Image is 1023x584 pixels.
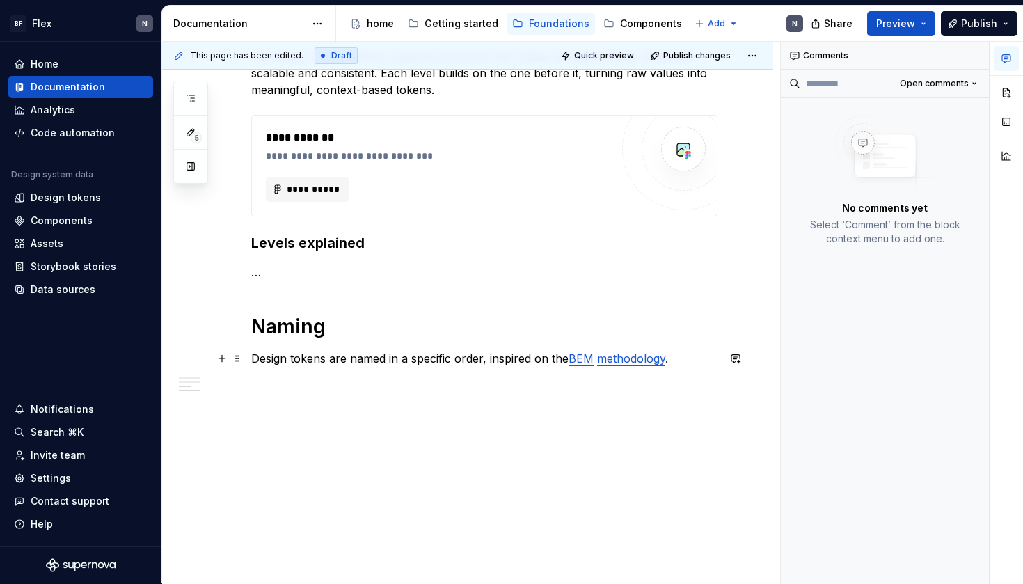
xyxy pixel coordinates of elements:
div: Comments [781,42,989,70]
div: Design tokens [31,191,101,205]
span: Preview [876,17,915,31]
p: Our design tokens follow a layered structure that makes managing design decisions scalable and co... [251,48,717,98]
div: Notifications [31,402,94,416]
a: Assets [8,232,153,255]
span: Draft [331,50,352,61]
div: N [142,18,148,29]
a: home [344,13,399,35]
a: Analytics [8,99,153,121]
span: Open comments [900,78,969,89]
span: 5 [191,132,202,143]
div: Page tree [344,10,688,38]
div: Getting started [425,17,498,31]
span: Publish changes [663,50,731,61]
button: Help [8,513,153,535]
div: Code automation [31,126,115,140]
span: Quick preview [574,50,634,61]
a: Foundations [507,13,595,35]
button: Search ⌘K [8,421,153,443]
div: Components [620,17,682,31]
a: Home [8,53,153,75]
button: Notifications [8,398,153,420]
button: Open comments [894,74,983,93]
svg: Supernova Logo [46,558,116,572]
button: Publish [941,11,1017,36]
a: Data sources [8,278,153,301]
button: Publish changes [646,46,737,65]
span: This page has been edited. [190,50,303,61]
h3: Levels explained [251,233,717,253]
div: Settings [31,471,71,485]
button: Contact support [8,490,153,512]
button: Preview [867,11,935,36]
span: Share [824,17,852,31]
div: Home [31,57,58,71]
div: Documentation [31,80,105,94]
button: BFFlexN [3,8,159,38]
div: Documentation [173,17,305,31]
div: Invite team [31,448,85,462]
div: Data sources [31,283,95,297]
button: Add [690,14,743,33]
div: Flex [32,17,51,31]
span: Publish [961,17,997,31]
a: Design tokens [8,187,153,209]
div: Search ⌘K [31,425,84,439]
div: Storybook stories [31,260,116,274]
a: Components [598,13,688,35]
h1: Naming [251,314,717,339]
p: … [251,264,717,281]
div: Contact support [31,494,109,508]
div: home [367,17,394,31]
a: methodology [597,352,665,365]
a: BEM [569,352,594,365]
a: Documentation [8,76,153,98]
div: Analytics [31,103,75,117]
div: Components [31,214,93,228]
div: N [792,18,798,29]
a: Code automation [8,122,153,144]
span: Add [708,18,725,29]
p: Select ‘Comment’ from the block context menu to add one. [798,218,972,246]
p: Design tokens are named in a specific order, inspired on the . [251,350,717,367]
button: Quick preview [557,46,640,65]
a: Components [8,210,153,232]
a: Settings [8,467,153,489]
div: Design system data [11,169,93,180]
div: Foundations [529,17,589,31]
div: Assets [31,237,63,251]
a: Invite team [8,444,153,466]
p: No comments yet [842,201,928,215]
a: Getting started [402,13,504,35]
div: BF [10,15,26,32]
a: Storybook stories [8,255,153,278]
div: Help [31,517,53,531]
button: Share [804,11,862,36]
